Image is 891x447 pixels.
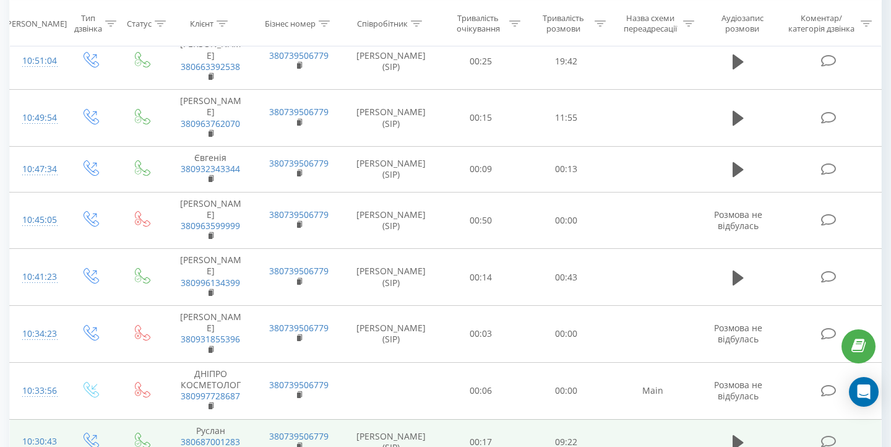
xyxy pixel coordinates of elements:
td: Євгенія [166,146,255,192]
div: 10:33:56 [22,379,52,403]
a: 380739506779 [269,430,329,442]
td: [PERSON_NAME] (SIP) [343,249,439,306]
div: Тип дзвінка [74,13,102,34]
div: Тривалість очікування [450,13,507,34]
td: [PERSON_NAME] (SIP) [343,306,439,363]
td: Main [609,362,697,419]
span: Розмова не відбулась [714,322,762,345]
a: 380739506779 [269,106,329,118]
td: 11:55 [523,90,609,147]
a: 380663392538 [181,61,240,72]
div: 10:34:23 [22,322,52,346]
td: 00:00 [523,362,609,419]
a: 380739506779 [269,322,329,334]
a: 380739506779 [269,379,329,391]
td: [PERSON_NAME] [166,192,255,249]
a: 380739506779 [269,157,329,169]
td: [PERSON_NAME] [166,90,255,147]
td: [PERSON_NAME] [166,306,255,363]
div: Співробітник [357,18,408,28]
td: [PERSON_NAME] (SIP) [343,90,439,147]
td: 00:15 [439,90,524,147]
div: 10:45:05 [22,208,52,232]
td: 00:50 [439,192,524,249]
td: 00:25 [439,33,524,90]
td: [PERSON_NAME] (SIP) [343,192,439,249]
td: [PERSON_NAME] [166,33,255,90]
td: 00:13 [523,146,609,192]
td: 00:00 [523,306,609,363]
a: 380739506779 [269,209,329,220]
a: 380997728687 [181,390,240,402]
a: 380996134399 [181,277,240,289]
td: ДНІПРО КОСМЕТОЛОГ [166,362,255,419]
div: [PERSON_NAME] [4,18,67,28]
div: 10:51:04 [22,49,52,73]
td: [PERSON_NAME] (SIP) [343,33,439,90]
a: 380963599999 [181,220,240,232]
td: 19:42 [523,33,609,90]
span: Розмова не відбулась [714,209,762,232]
div: Open Intercom Messenger [849,377,879,407]
div: 10:47:34 [22,157,52,181]
div: Статус [127,18,152,28]
td: 00:00 [523,192,609,249]
td: 00:09 [439,146,524,192]
div: Клієнт [190,18,213,28]
div: 10:41:23 [22,265,52,289]
a: 380963762070 [181,118,240,129]
div: Бізнес номер [265,18,316,28]
div: 10:49:54 [22,106,52,130]
a: 380932343344 [181,163,240,175]
a: 380739506779 [269,50,329,61]
a: 380739506779 [269,265,329,277]
span: Розмова не відбулась [714,379,762,402]
a: 380931855396 [181,333,240,345]
td: 00:14 [439,249,524,306]
td: [PERSON_NAME] (SIP) [343,146,439,192]
td: 00:43 [523,249,609,306]
div: Тривалість розмови [535,13,592,34]
div: Коментар/категорія дзвінка [785,13,858,34]
td: 00:03 [439,306,524,363]
td: [PERSON_NAME] [166,249,255,306]
td: 00:06 [439,362,524,419]
div: Аудіозапис розмови [708,13,776,34]
div: Назва схеми переадресації [620,13,680,34]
